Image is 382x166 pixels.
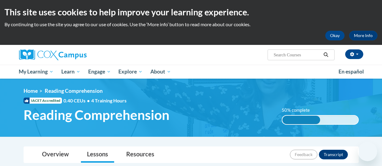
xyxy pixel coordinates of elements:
[24,107,169,123] span: Reading Comprehension
[63,97,91,104] span: 0.40 CEUs
[358,142,377,161] iframe: Button to launch messaging window
[325,31,345,40] button: Okay
[290,150,317,159] button: Feedback
[24,88,38,94] a: Home
[321,51,330,58] button: Search
[5,21,377,28] p: By continuing to use the site you agree to our use of cookies. Use the ‘More info’ button to read...
[36,147,75,163] a: Overview
[91,98,127,103] span: 4 Training Hours
[19,68,53,75] span: My Learning
[118,68,143,75] span: Explore
[273,51,321,58] input: Search Courses
[19,49,87,60] img: Cox Campus
[319,150,348,159] button: Transcript
[282,107,316,114] label: 50% complete
[349,31,377,40] a: More Info
[339,68,364,75] span: En español
[15,65,58,79] a: My Learning
[87,98,90,103] span: •
[5,6,377,18] h2: This site uses cookies to help improve your learning experience.
[282,116,320,124] div: 50% complete
[88,68,111,75] span: Engage
[114,65,146,79] a: Explore
[19,49,128,60] a: Cox Campus
[57,65,84,79] a: Learn
[120,147,160,163] a: Resources
[84,65,115,79] a: Engage
[24,98,62,104] span: IACET Accredited
[345,49,363,59] button: Account Settings
[146,65,175,79] a: About
[335,65,368,78] a: En español
[45,88,103,94] span: Reading Comprehension
[150,68,171,75] span: About
[61,68,80,75] span: Learn
[14,65,368,79] div: Main menu
[81,147,114,163] a: Lessons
